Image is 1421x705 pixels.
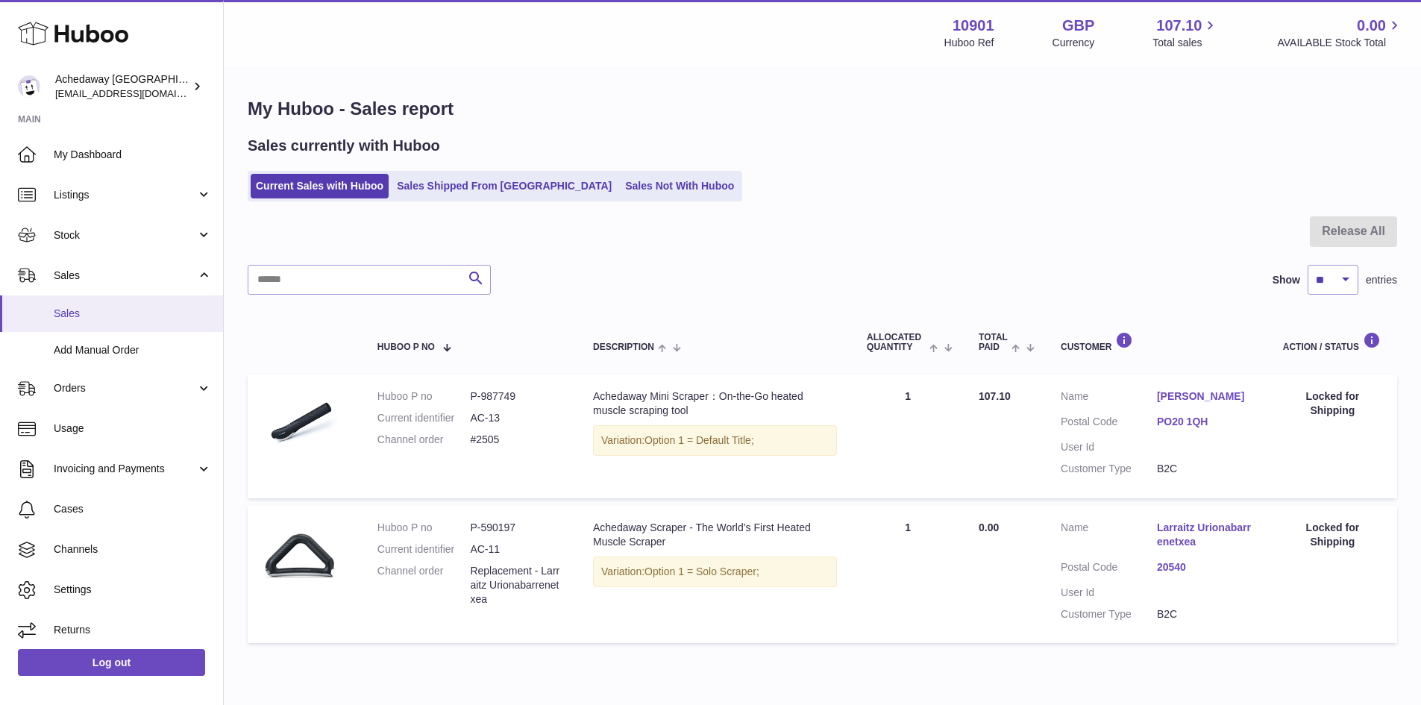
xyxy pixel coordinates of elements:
[1061,560,1157,578] dt: Postal Code
[1152,36,1219,50] span: Total sales
[377,433,471,447] dt: Channel order
[1062,16,1094,36] strong: GBP
[852,375,964,498] td: 1
[54,343,212,357] span: Add Manual Order
[248,97,1397,121] h1: My Huboo - Sales report
[1283,389,1382,418] div: Locked for Shipping
[54,422,212,436] span: Usage
[944,36,994,50] div: Huboo Ref
[593,557,837,587] div: Variation:
[1366,273,1397,287] span: entries
[1283,332,1382,352] div: Action / Status
[1061,332,1253,352] div: Customer
[470,411,563,425] dd: AC-13
[979,521,999,533] span: 0.00
[248,136,440,156] h2: Sales currently with Huboo
[620,174,739,198] a: Sales Not With Huboo
[593,389,837,418] div: Achedaway Mini Scraper：On-the-Go heated muscle scraping tool
[867,333,926,352] span: ALLOCATED Quantity
[54,148,212,162] span: My Dashboard
[54,188,196,202] span: Listings
[377,542,471,557] dt: Current identifier
[377,564,471,607] dt: Channel order
[1283,521,1382,549] div: Locked for Shipping
[979,390,1011,402] span: 107.10
[1277,16,1403,50] a: 0.00 AVAILABLE Stock Total
[470,564,563,607] dd: Replacement - Larraitz Urionabarrenetxea
[377,521,471,535] dt: Huboo P no
[593,521,837,549] div: Achedaway Scraper - The World’s First Heated Muscle Scraper
[377,342,435,352] span: Huboo P no
[263,521,337,595] img: Achedaway-Muscle-Scraper.png
[1157,415,1253,429] a: PO20 1QH
[55,87,219,99] span: [EMAIL_ADDRESS][DOMAIN_NAME]
[54,623,212,637] span: Returns
[18,649,205,676] a: Log out
[251,174,389,198] a: Current Sales with Huboo
[470,389,563,404] dd: P-987749
[644,565,759,577] span: Option 1 = Solo Scraper;
[377,389,471,404] dt: Huboo P no
[55,72,189,101] div: Achedaway [GEOGRAPHIC_DATA]
[470,542,563,557] dd: AC-11
[1061,607,1157,621] dt: Customer Type
[1157,462,1253,476] dd: B2C
[1061,462,1157,476] dt: Customer Type
[54,542,212,557] span: Channels
[1061,521,1157,553] dt: Name
[1157,521,1253,549] a: Larraitz Urionabarrenetxea
[54,502,212,516] span: Cases
[54,462,196,476] span: Invoicing and Payments
[1273,273,1300,287] label: Show
[470,433,563,447] dd: #2505
[979,333,1008,352] span: Total paid
[18,75,40,98] img: admin@newpb.co.uk
[852,506,964,643] td: 1
[1053,36,1095,50] div: Currency
[392,174,617,198] a: Sales Shipped From [GEOGRAPHIC_DATA]
[1277,36,1403,50] span: AVAILABLE Stock Total
[1061,389,1157,407] dt: Name
[1156,16,1202,36] span: 107.10
[470,521,563,535] dd: P-590197
[377,411,471,425] dt: Current identifier
[1157,607,1253,621] dd: B2C
[54,381,196,395] span: Orders
[644,434,754,446] span: Option 1 = Default Title;
[1061,440,1157,454] dt: User Id
[1061,415,1157,433] dt: Postal Code
[1152,16,1219,50] a: 107.10 Total sales
[54,583,212,597] span: Settings
[54,307,212,321] span: Sales
[263,389,337,464] img: musclescraper_750x_c42b3404-e4d5-48e3-b3b1-8be745232369.png
[1357,16,1386,36] span: 0.00
[593,342,654,352] span: Description
[54,228,196,242] span: Stock
[1157,389,1253,404] a: [PERSON_NAME]
[54,269,196,283] span: Sales
[1157,560,1253,574] a: 20540
[953,16,994,36] strong: 10901
[1061,586,1157,600] dt: User Id
[593,425,837,456] div: Variation:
